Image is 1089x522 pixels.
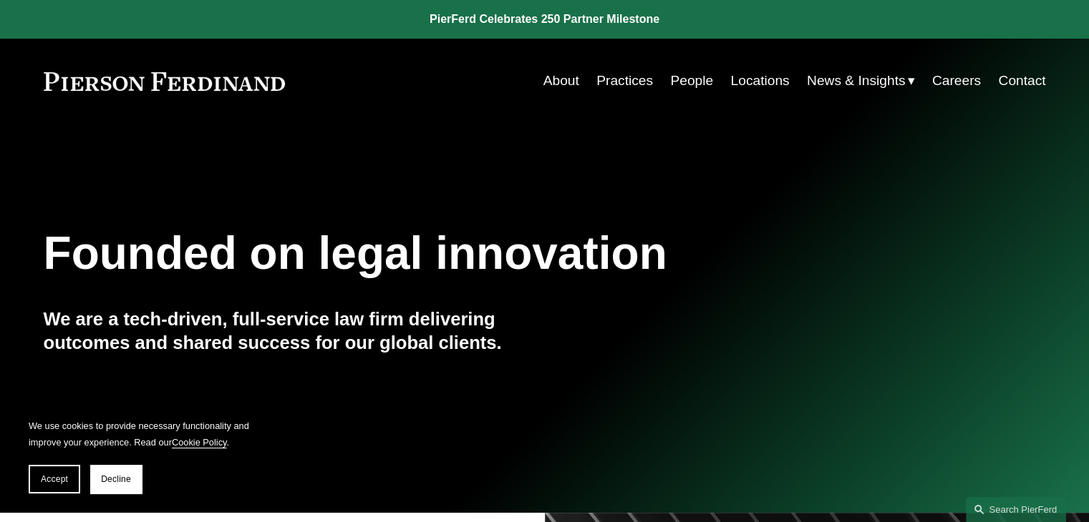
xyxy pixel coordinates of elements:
[670,67,713,94] a: People
[29,465,80,493] button: Accept
[14,403,272,508] section: Cookie banner
[966,497,1066,522] a: Search this site
[29,418,258,450] p: We use cookies to provide necessary functionality and improve your experience. Read our .
[172,437,227,448] a: Cookie Policy
[101,474,131,484] span: Decline
[998,67,1045,94] a: Contact
[543,67,579,94] a: About
[596,67,653,94] a: Practices
[44,227,879,280] h1: Founded on legal innovation
[41,474,68,484] span: Accept
[807,67,915,94] a: folder dropdown
[730,67,789,94] a: Locations
[44,307,545,354] h4: We are a tech-driven, full-service law firm delivering outcomes and shared success for our global...
[932,67,981,94] a: Careers
[90,465,142,493] button: Decline
[807,69,906,94] span: News & Insights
